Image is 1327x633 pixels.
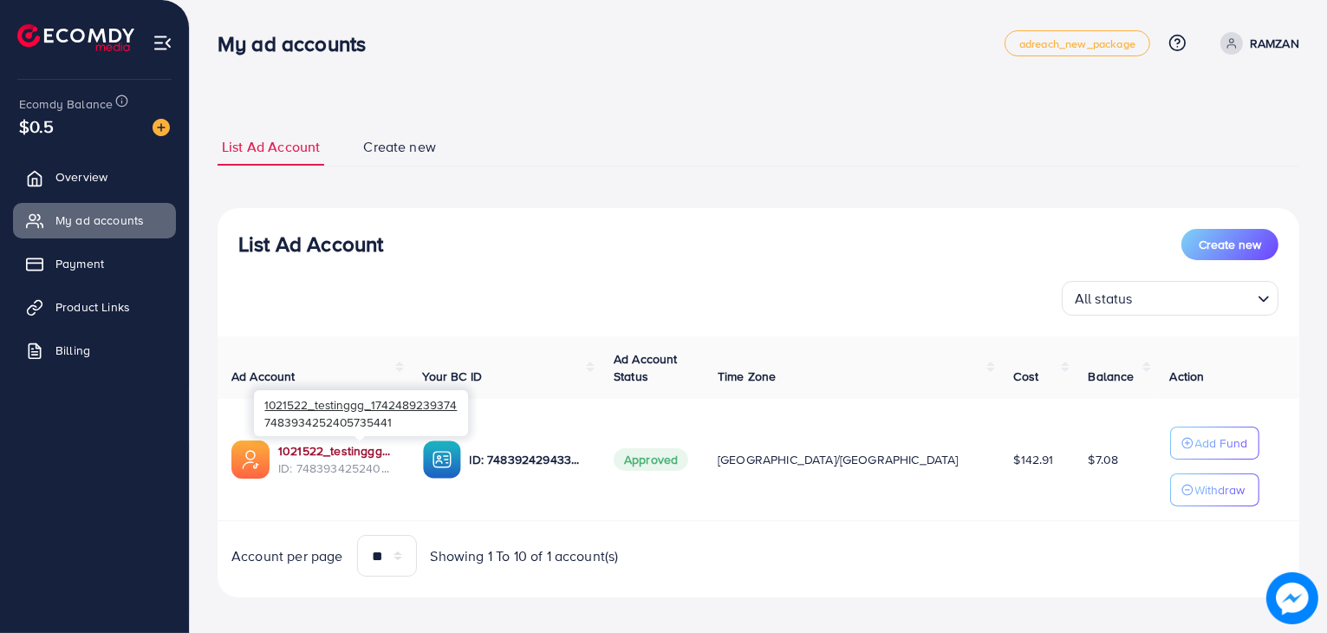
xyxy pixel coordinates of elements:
[254,390,468,436] div: 7483934252405735441
[13,290,176,324] a: Product Links
[13,246,176,281] a: Payment
[19,95,113,113] span: Ecomdy Balance
[153,119,170,136] img: image
[1014,368,1039,385] span: Cost
[278,460,395,477] span: ID: 7483934252405735441
[231,440,270,479] img: ic-ads-acc.e4c84228.svg
[1089,451,1119,468] span: $7.08
[231,368,296,385] span: Ad Account
[218,31,380,56] h3: My ad accounts
[423,440,461,479] img: ic-ba-acc.ded83a64.svg
[13,203,176,238] a: My ad accounts
[614,448,688,471] span: Approved
[1181,229,1278,260] button: Create new
[1089,368,1135,385] span: Balance
[55,298,130,316] span: Product Links
[718,368,776,385] span: Time Zone
[1014,451,1054,468] span: $142.91
[222,137,320,157] span: List Ad Account
[1250,33,1299,54] p: RAMZAN
[1005,30,1150,56] a: adreach_new_package
[13,160,176,194] a: Overview
[1199,236,1261,253] span: Create new
[1213,32,1299,55] a: RAMZAN
[1170,473,1259,506] button: Withdraw
[1170,427,1259,460] button: Add Fund
[278,442,395,460] a: 1021522_testinggg_1742489239374
[17,24,134,51] img: logo
[1266,572,1318,624] img: image
[423,368,483,385] span: Your BC ID
[1170,368,1205,385] span: Action
[431,546,619,566] span: Showing 1 To 10 of 1 account(s)
[363,137,436,157] span: Create new
[153,33,172,53] img: menu
[264,396,457,413] span: 1021522_testinggg_1742489239374
[614,350,678,385] span: Ad Account Status
[718,451,959,468] span: [GEOGRAPHIC_DATA]/[GEOGRAPHIC_DATA]
[13,333,176,368] a: Billing
[231,546,343,566] span: Account per page
[55,168,107,186] span: Overview
[1138,283,1251,311] input: Search for option
[1195,480,1246,500] p: Withdraw
[55,255,104,272] span: Payment
[19,114,55,139] span: $0.5
[1071,286,1136,311] span: All status
[470,449,587,470] p: ID: 7483924294330974226
[55,342,90,359] span: Billing
[1062,281,1278,316] div: Search for option
[238,232,383,257] h3: List Ad Account
[1195,433,1248,454] p: Add Fund
[55,212,144,229] span: My ad accounts
[1019,38,1135,49] span: adreach_new_package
